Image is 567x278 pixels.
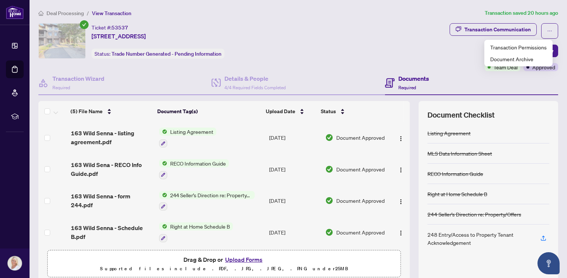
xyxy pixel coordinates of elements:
[266,216,322,248] td: [DATE]
[39,24,85,58] img: IMG-X12408618_1.jpg
[167,159,229,167] span: RECO Information Guide
[52,264,396,273] p: Supported files include .PDF, .JPG, .JPEG, .PNG under 25 MB
[427,190,487,198] div: Right at Home Schedule B
[159,222,167,230] img: Status Icon
[92,32,146,41] span: [STREET_ADDRESS]
[398,167,404,173] img: Logo
[71,129,153,146] span: 163 Wild Senna - listing agreement.pdf
[167,128,216,136] span: Listing Agreement
[266,122,322,153] td: [DATE]
[336,197,385,205] span: Document Approved
[224,85,286,90] span: 4/4 Required Fields Completed
[266,107,295,115] span: Upload Date
[223,255,265,264] button: Upload Forms
[71,107,103,115] span: (5) File Name
[336,228,385,236] span: Document Approved
[427,110,495,120] span: Document Checklist
[336,165,385,173] span: Document Approved
[154,101,263,122] th: Document Tag(s)
[87,9,89,17] li: /
[92,49,224,59] div: Status:
[427,230,532,247] div: 248 Entry/Access to Property Tenant Acknowledgement
[336,133,385,142] span: Document Approved
[494,63,518,71] span: Team Deal
[71,160,153,178] span: 163 Wild Sena - RECO Info Guide.pdf
[325,197,333,205] img: Document Status
[266,185,322,217] td: [DATE]
[490,55,547,63] span: Document Archive
[80,20,89,29] span: check-circle
[52,85,70,90] span: Required
[167,222,233,230] span: Right at Home Schedule B
[68,101,154,122] th: (5) File Name
[537,252,560,274] button: Open asap
[485,9,558,17] article: Transaction saved 20 hours ago
[224,74,286,83] h4: Details & People
[427,129,471,137] div: Listing Agreement
[321,107,336,115] span: Status
[6,6,24,19] img: logo
[398,136,404,142] img: Logo
[427,170,483,178] div: RECO Information Guide
[8,256,22,270] img: Profile Icon
[398,85,416,90] span: Required
[395,195,407,206] button: Logo
[71,192,153,209] span: 163 Wild Senna - form 244.pdf
[395,226,407,238] button: Logo
[71,223,153,241] span: 163 Wild Senna - Schedule B.pdf
[427,149,492,157] div: MLS Data Information Sheet
[159,191,255,211] button: Status Icon244 Seller’s Direction re: Property/Offers
[159,159,167,167] img: Status Icon
[325,133,333,142] img: Document Status
[92,23,128,32] div: Ticket #:
[48,250,401,278] span: Drag & Drop orUpload FormsSupported files include .PDF, .JPG, .JPEG, .PNG under25MB
[325,228,333,236] img: Document Status
[159,128,216,147] button: Status IconListing Agreement
[159,222,233,242] button: Status IconRight at Home Schedule B
[263,101,318,122] th: Upload Date
[395,132,407,143] button: Logo
[111,51,221,57] span: Trade Number Generated - Pending Information
[38,11,44,16] span: home
[427,210,521,218] div: 244 Seller’s Direction re: Property/Offers
[159,128,167,136] img: Status Icon
[532,63,555,71] span: Approved
[395,163,407,175] button: Logo
[398,230,404,236] img: Logo
[450,23,537,36] button: Transaction Communication
[159,159,229,179] button: Status IconRECO Information Guide
[111,24,128,31] span: 53537
[159,191,167,199] img: Status Icon
[318,101,385,122] th: Status
[167,191,255,199] span: 244 Seller’s Direction re: Property/Offers
[92,10,131,17] span: View Transaction
[325,165,333,173] img: Document Status
[547,28,552,34] span: ellipsis
[47,10,84,17] span: Deal Processing
[398,199,404,205] img: Logo
[490,43,547,51] span: Transaction Permissions
[464,24,531,35] div: Transaction Communication
[52,74,104,83] h4: Transaction Wizard
[266,153,322,185] td: [DATE]
[183,255,265,264] span: Drag & Drop or
[398,74,429,83] h4: Documents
